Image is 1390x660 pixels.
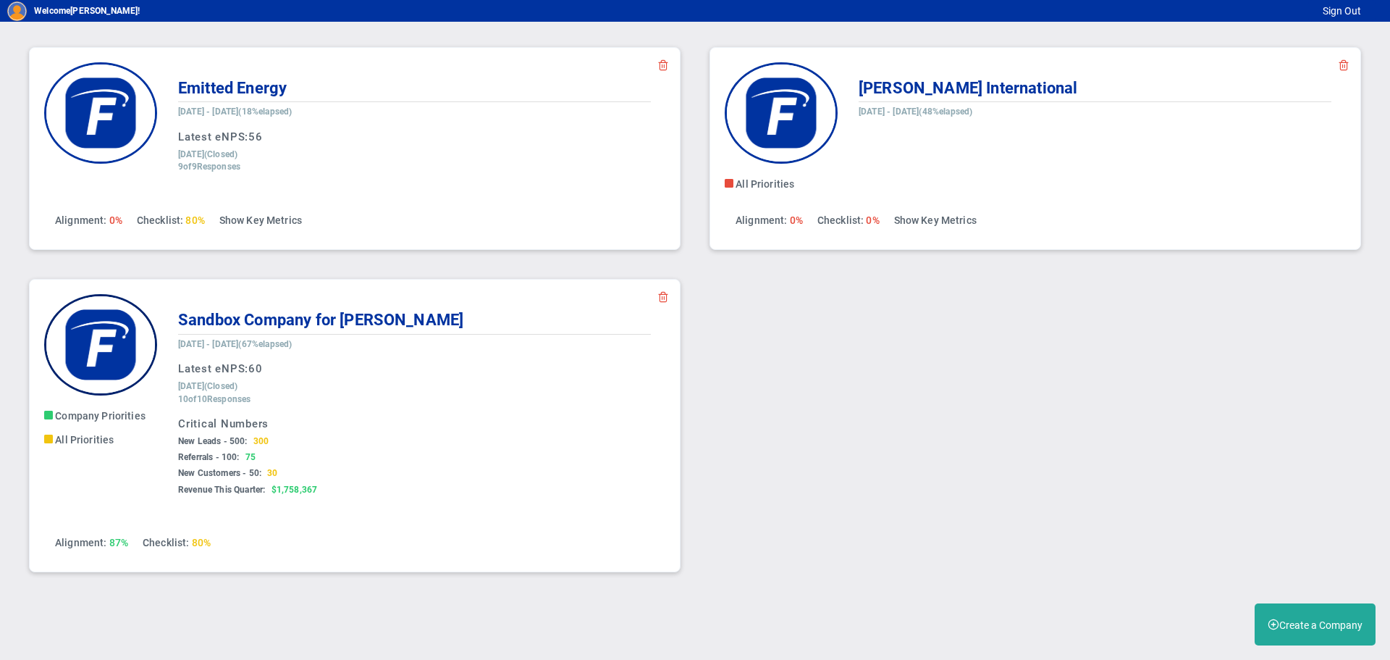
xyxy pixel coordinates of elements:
button: Create a Company [1255,603,1376,646]
span: of [188,394,196,404]
span: Alignment: [736,214,787,226]
span: New Leads - 500: [178,436,248,446]
span: 10 [197,394,207,404]
span: (Closed) [204,149,237,159]
span: 75 [245,452,256,462]
span: 0% [866,214,879,226]
span: [DATE] [212,106,238,117]
span: - [887,106,890,117]
span: elapsed) [939,106,972,117]
span: 60 [248,362,263,375]
span: - [206,106,210,117]
span: 300 [253,436,269,446]
span: Latest eNPS: [178,130,248,143]
span: Revenue This Quarter: [178,485,265,495]
span: Alignment: [55,537,106,548]
img: 202247.Person.photo [7,1,27,21]
span: - [206,339,210,349]
span: Company Priorities [55,410,146,422]
span: Alignment: [55,214,106,226]
span: Responses [197,162,240,172]
span: New Customers - 50: [178,468,261,478]
span: Checklist: [137,214,183,226]
span: Checklist: [817,214,864,226]
img: 33529.Company.photo [44,294,157,396]
span: 10 [178,394,188,404]
span: 30 [267,468,277,478]
a: Show Key Metrics [219,214,302,226]
span: 87% [109,537,128,548]
span: 18% [242,106,258,117]
img: 32841.Company.photo [725,62,838,164]
span: 48% [922,106,939,117]
span: elapsed) [258,339,292,349]
span: Sandbox Company for [PERSON_NAME] [178,311,463,329]
span: 0% [790,214,803,226]
span: [PERSON_NAME] [70,6,138,16]
span: All Priorities [55,434,114,446]
span: [DATE] [859,106,885,117]
span: [DATE] [178,106,204,117]
span: [DATE] [178,149,204,159]
span: ( [919,106,922,117]
span: Responses [207,394,250,404]
span: 9 [178,162,183,172]
span: 56 [248,130,263,143]
span: ( [238,339,241,349]
span: 67% [242,339,258,349]
span: $1,758,367 [271,485,318,495]
span: [PERSON_NAME] International [859,79,1077,97]
a: Show Key Metrics [894,214,977,226]
span: [DATE] [212,339,238,349]
span: (Closed) [204,381,237,391]
span: of [183,162,191,172]
h3: Critical Numbers [178,417,651,432]
span: ( [238,106,241,117]
span: [DATE] [178,381,204,391]
span: Checklist: [143,537,189,548]
span: 80% [192,537,211,548]
span: Latest eNPS: [178,362,248,375]
span: elapsed) [258,106,292,117]
h5: Welcome ! [34,6,140,16]
span: 0% [109,214,122,226]
span: [DATE] [178,339,204,349]
span: 80% [185,214,204,226]
span: Emitted Energy [178,79,287,97]
span: [DATE] [893,106,919,117]
span: Referrals - 100: [178,452,240,462]
span: 9 [192,162,197,172]
span: All Priorities [736,178,794,190]
img: 32842.Company.photo [44,62,157,164]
